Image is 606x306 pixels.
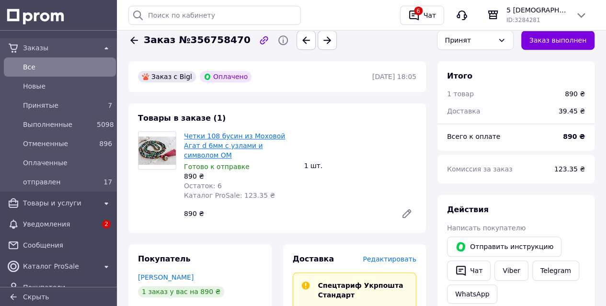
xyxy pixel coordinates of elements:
span: Каталог ProSale [23,261,97,271]
span: Каталог ProSale: 123.35 ₴ [184,192,275,199]
a: Telegram [532,261,579,281]
span: Товары в заказе (1) [138,113,226,123]
div: Оплачено [200,71,252,82]
span: 7 [108,102,112,109]
div: 890 ₴ [184,171,297,181]
button: Заказ выполнен [521,31,595,50]
span: ID: 3284281 [506,17,540,23]
span: 17 [103,178,112,186]
div: 890 ₴ [180,207,393,220]
span: Товары и услуги [23,198,97,208]
a: Редактировать [397,204,416,223]
button: Чат [447,261,491,281]
div: 1 шт. [300,159,421,172]
a: Четки 108 бусин из Моховой Агат d 6мм с узлами и символом ОМ [184,132,285,159]
a: [PERSON_NAME] [138,273,194,281]
span: Редактировать [363,255,416,263]
a: Viber [494,261,528,281]
span: Выполненные [23,120,93,129]
button: Отправить инструкцию [447,237,561,257]
b: 890 ₴ [563,133,585,140]
input: Поиск по кабинету [128,6,301,25]
span: Действия [447,205,489,214]
span: Оплаченные [23,158,112,168]
time: [DATE] 18:05 [372,73,416,80]
a: WhatsApp [447,284,497,304]
span: Сообщения [23,240,112,250]
span: Остаток: 6 [184,182,222,190]
span: Доставка [447,107,480,115]
span: Новые [23,81,112,91]
span: 1 товар [447,90,474,98]
div: 39.45 ₴ [553,101,591,122]
span: Готово к отправке [184,163,250,170]
span: 123.35 ₴ [554,165,585,173]
button: 6Чат [400,6,444,25]
span: отправлен [23,177,93,187]
span: Покупатели [23,283,112,292]
span: Скрыть [23,293,49,301]
span: Спецтариф Укрпошта Стандарт [318,282,403,299]
span: Написать покупателю [447,224,526,232]
span: Принятые [23,101,93,110]
span: Доставка [293,254,334,263]
div: Принят [445,35,494,45]
span: Все [23,62,112,72]
div: 1 заказ у вас на 890 ₴ [138,286,224,297]
span: Всего к оплате [447,133,500,140]
div: Чат [422,8,438,23]
span: 5 [DEMOGRAPHIC_DATA] [506,5,568,15]
span: 5098 [97,121,114,128]
span: Итого [447,71,472,80]
span: Заказ №356758470 [144,33,251,47]
span: 896 [99,140,112,147]
div: 890 ₴ [565,89,585,99]
img: Четки 108 бусин из Моховой Агат d 6мм с узлами и символом ОМ [138,136,176,165]
div: Заказ с Bigl [138,71,196,82]
span: Комиссия за заказ [447,165,513,173]
span: Заказы [23,43,97,53]
span: 2 [102,220,111,228]
span: Покупатель [138,254,190,263]
span: Уведомления [23,219,97,229]
span: Отмененные [23,139,93,148]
